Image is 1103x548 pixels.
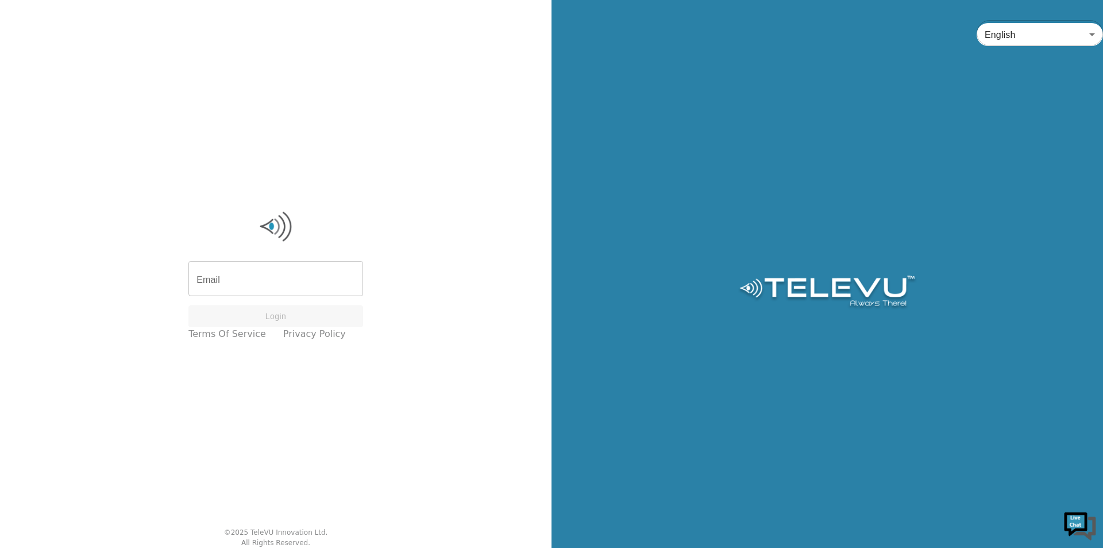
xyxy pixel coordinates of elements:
div: © 2025 TeleVU Innovation Ltd. [224,527,328,538]
div: English [977,18,1103,51]
img: Chat Widget [1063,508,1097,542]
div: All Rights Reserved. [241,538,310,548]
img: Logo [188,209,363,244]
img: Logo [738,275,916,310]
a: Terms of Service [188,327,266,341]
a: Privacy Policy [283,327,346,341]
